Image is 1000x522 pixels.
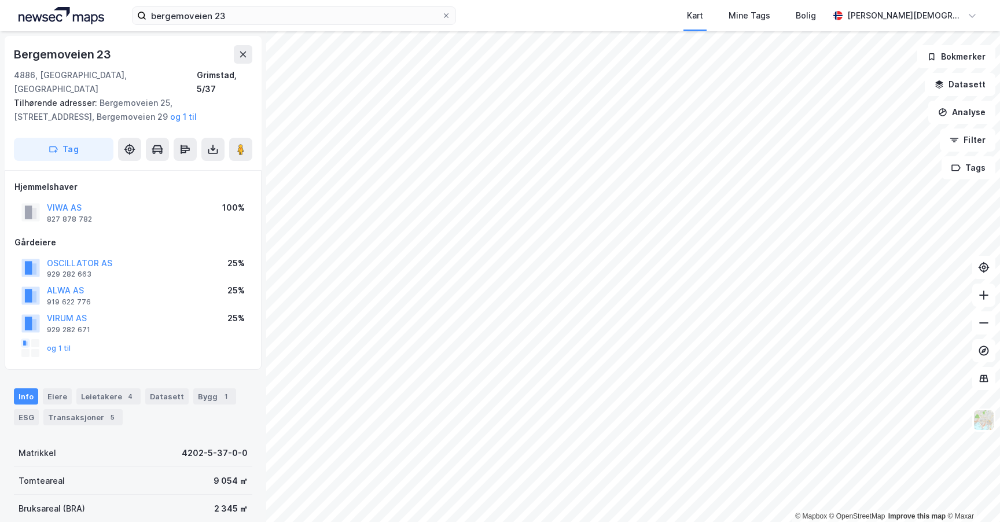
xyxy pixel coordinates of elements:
div: Bygg [193,388,236,405]
div: Mine Tags [729,9,770,23]
input: Søk på adresse, matrikkel, gårdeiere, leietakere eller personer [146,7,442,24]
div: Tomteareal [19,474,65,488]
button: Datasett [925,73,995,96]
div: Transaksjoner [43,409,123,425]
div: 4 [124,391,136,402]
div: Leietakere [76,388,141,405]
div: Bruksareal (BRA) [19,502,85,516]
a: Mapbox [795,512,827,520]
div: 1 [220,391,231,402]
button: Tags [942,156,995,179]
a: Improve this map [888,512,946,520]
img: logo.a4113a55bc3d86da70a041830d287a7e.svg [19,7,104,24]
img: Z [973,409,995,431]
div: 4886, [GEOGRAPHIC_DATA], [GEOGRAPHIC_DATA] [14,68,197,96]
div: 929 282 671 [47,325,90,334]
div: 9 054 ㎡ [214,474,248,488]
div: 5 [106,411,118,423]
a: OpenStreetMap [829,512,885,520]
div: Bergemoveien 23 [14,45,113,64]
button: Bokmerker [917,45,995,68]
div: Datasett [145,388,189,405]
div: 827 878 782 [47,215,92,224]
div: 100% [222,201,245,215]
div: ESG [14,409,39,425]
button: Filter [940,128,995,152]
div: 929 282 663 [47,270,91,279]
div: 4202-5-37-0-0 [182,446,248,460]
button: Tag [14,138,113,161]
div: Info [14,388,38,405]
div: Kart [687,9,703,23]
div: Bergemoveien 25, [STREET_ADDRESS], Bergemoveien 29 [14,96,243,124]
div: [PERSON_NAME][DEMOGRAPHIC_DATA] [847,9,963,23]
button: Analyse [928,101,995,124]
iframe: Chat Widget [942,466,1000,522]
div: Matrikkel [19,446,56,460]
div: 25% [227,311,245,325]
div: Kontrollprogram for chat [942,466,1000,522]
div: Grimstad, 5/37 [197,68,252,96]
div: 25% [227,284,245,297]
div: 25% [227,256,245,270]
span: Tilhørende adresser: [14,98,100,108]
div: Eiere [43,388,72,405]
div: Gårdeiere [14,236,252,249]
div: Bolig [796,9,816,23]
div: 919 622 776 [47,297,91,307]
div: 2 345 ㎡ [214,502,248,516]
div: Hjemmelshaver [14,180,252,194]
